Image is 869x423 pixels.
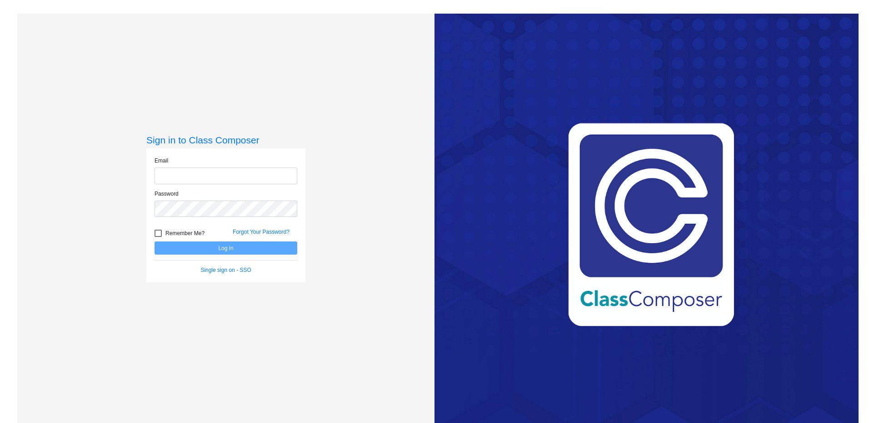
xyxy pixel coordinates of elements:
[146,134,305,146] h3: Sign in to Class Composer
[200,267,251,273] a: Single sign on - SSO
[165,228,205,239] span: Remember Me?
[155,157,168,165] label: Email
[233,229,290,235] a: Forgot Your Password?
[155,190,179,198] label: Password
[155,241,297,255] button: Log In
